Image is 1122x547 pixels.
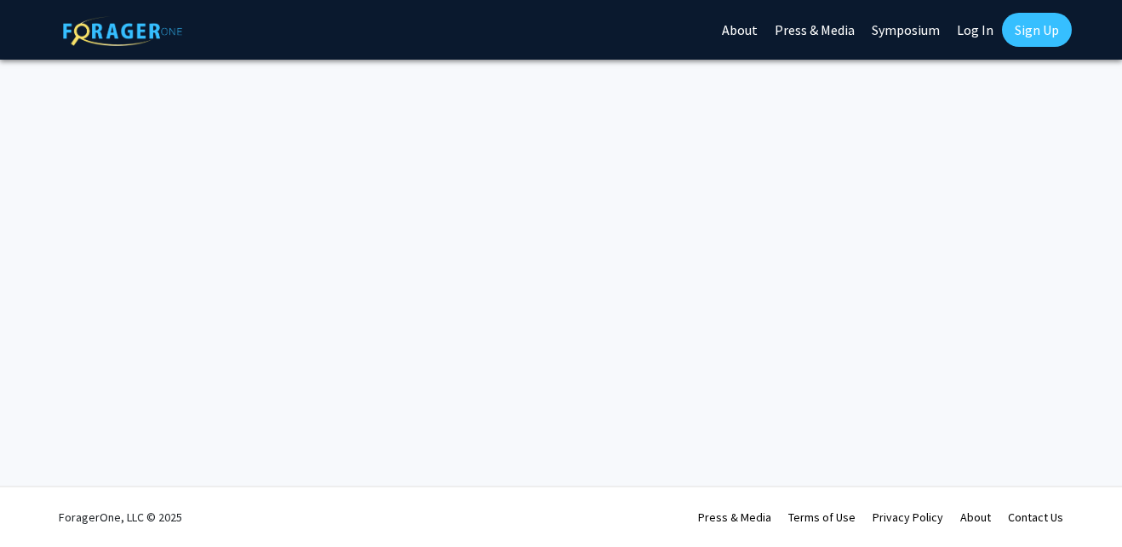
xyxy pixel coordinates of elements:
a: About [960,510,991,525]
div: ForagerOne, LLC © 2025 [59,487,182,547]
a: Terms of Use [788,510,856,525]
a: Contact Us [1008,510,1063,525]
img: ForagerOne Logo [63,16,182,46]
a: Sign Up [1002,13,1072,47]
a: Privacy Policy [873,510,943,525]
a: Press & Media [698,510,771,525]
